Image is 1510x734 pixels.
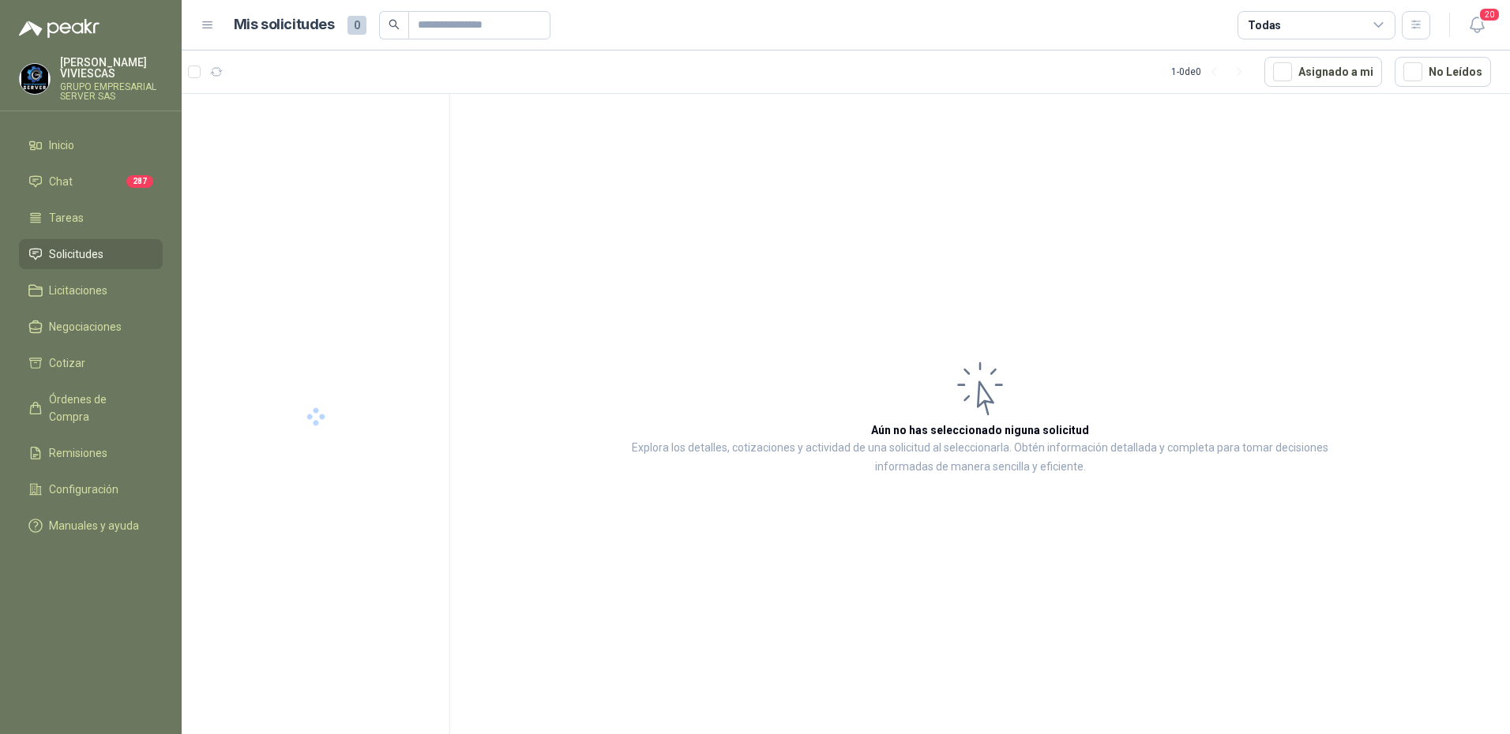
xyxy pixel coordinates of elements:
[19,239,163,269] a: Solicitudes
[389,19,400,30] span: search
[234,13,335,36] h1: Mis solicitudes
[49,282,107,299] span: Licitaciones
[347,16,366,35] span: 0
[871,421,1089,439] h3: Aún no has seleccionado niguna solicitud
[49,391,148,425] span: Órdenes de Compra
[49,354,85,372] span: Cotizar
[19,203,163,233] a: Tareas
[49,173,73,190] span: Chat
[49,517,139,534] span: Manuales y ayuda
[19,384,163,432] a: Órdenes de Compra
[1478,7,1501,22] span: 20
[1264,57,1382,87] button: Asignado a mi
[1463,11,1491,39] button: 20
[49,444,107,462] span: Remisiones
[60,57,163,79] p: [PERSON_NAME] VIVIESCAS
[19,511,163,541] a: Manuales y ayuda
[20,64,50,94] img: Company Logo
[19,275,163,305] a: Licitaciones
[49,209,84,227] span: Tareas
[49,137,74,154] span: Inicio
[1248,17,1281,34] div: Todas
[1395,57,1491,87] button: No Leídos
[19,348,163,378] a: Cotizar
[49,318,122,335] span: Negociaciones
[19,130,163,160] a: Inicio
[49,245,103,263] span: Solicitudes
[19,474,163,504] a: Configuración
[49,481,118,498] span: Configuración
[1171,59,1252,84] div: 1 - 0 de 0
[60,82,163,101] p: GRUPO EMPRESARIAL SERVER SAS
[19,19,100,38] img: Logo peakr
[126,175,153,188] span: 287
[19,167,163,197] a: Chat287
[608,439,1352,477] p: Explora los detalles, cotizaciones y actividad de una solicitud al seleccionarla. Obtén informaci...
[19,438,163,468] a: Remisiones
[19,312,163,342] a: Negociaciones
